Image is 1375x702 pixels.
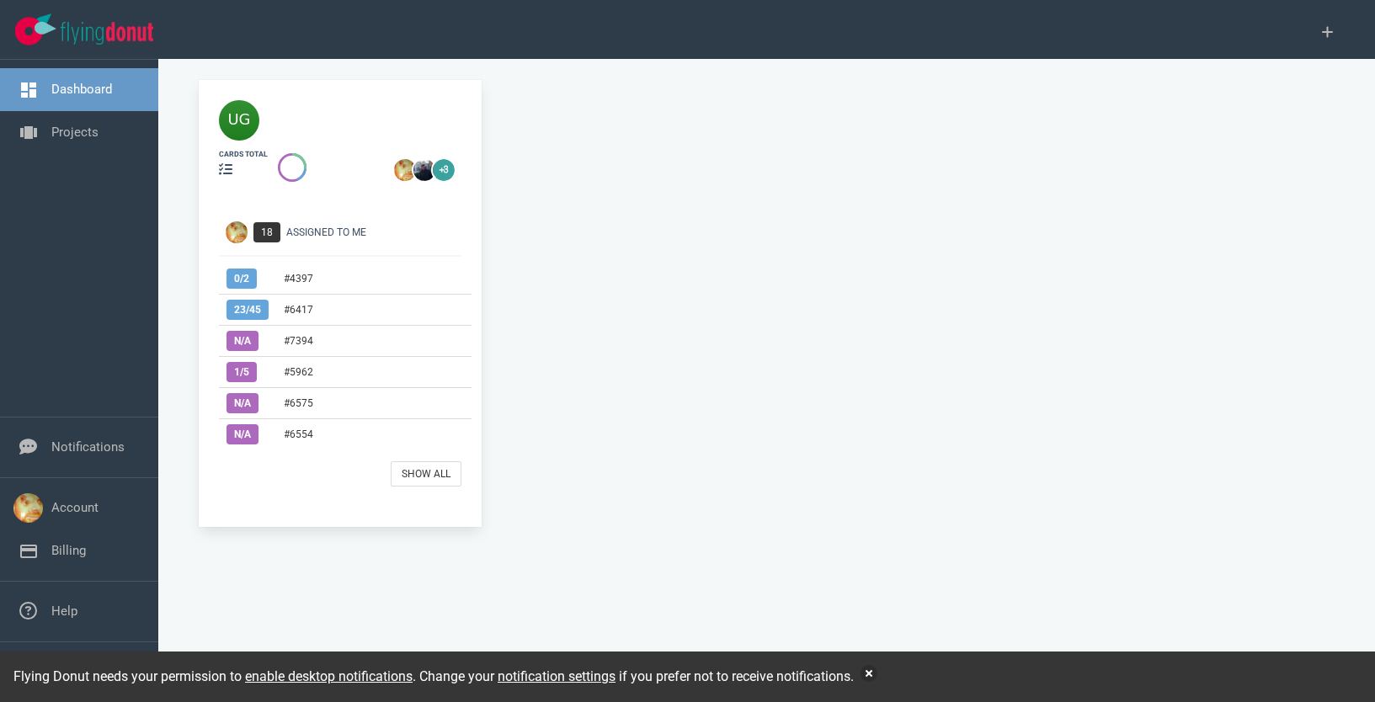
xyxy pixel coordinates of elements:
[13,668,413,684] span: Flying Donut needs your permission to
[51,604,77,619] a: Help
[226,221,248,243] img: Avatar
[413,668,854,684] span: . Change your if you prefer not to receive notifications.
[391,461,461,487] a: Show All
[286,225,472,240] div: Assigned To Me
[253,222,280,242] span: 18
[227,424,258,444] span: N/A
[440,165,448,174] text: +3
[51,543,86,558] a: Billing
[284,273,313,285] a: #4397
[498,668,616,684] a: notification settings
[219,149,268,160] div: cards total
[51,82,112,97] a: Dashboard
[245,668,413,684] a: enable desktop notifications
[227,362,257,382] span: 1 / 5
[284,397,313,409] a: #6575
[284,366,313,378] a: #5962
[284,335,313,347] a: #7394
[413,159,435,181] img: 26
[284,304,313,316] a: #6417
[51,439,125,455] a: Notifications
[227,393,258,413] span: N/A
[227,269,257,289] span: 0 / 2
[227,331,258,351] span: N/A
[51,500,99,515] a: Account
[227,300,269,320] span: 23 / 45
[51,125,99,140] a: Projects
[219,100,259,141] img: 40
[394,159,416,181] img: 26
[284,428,313,440] a: #6554
[61,22,153,45] img: Flying Donut text logo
